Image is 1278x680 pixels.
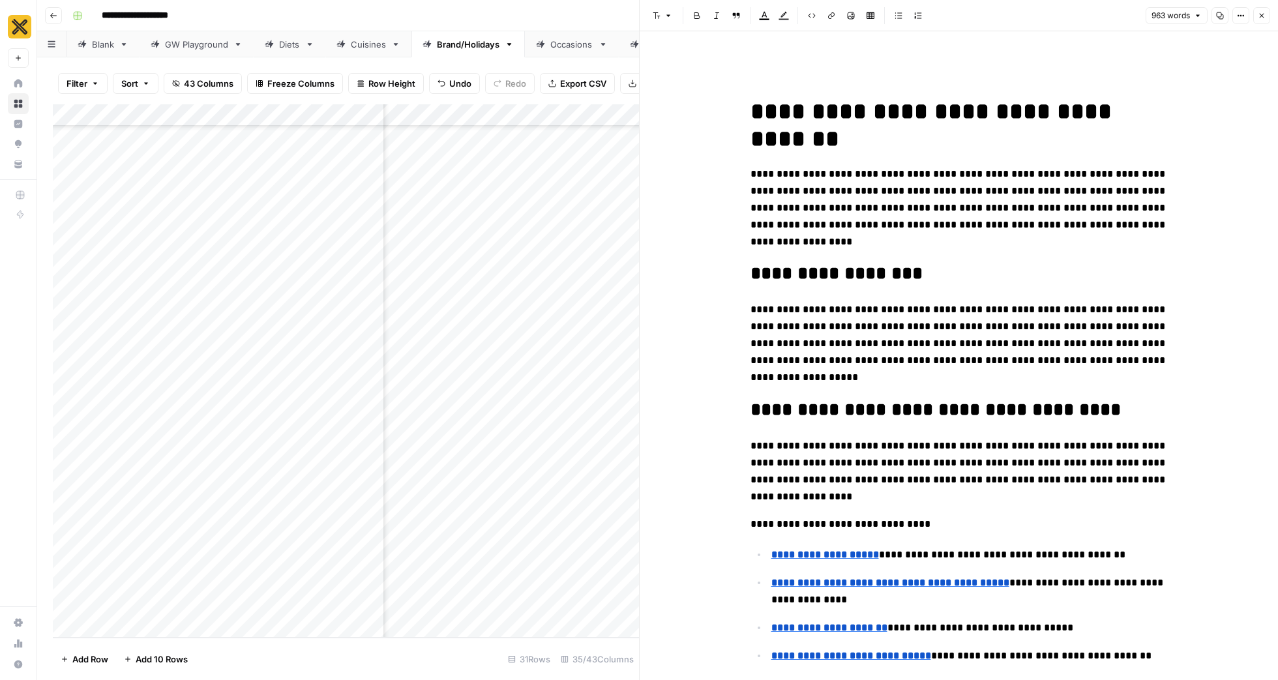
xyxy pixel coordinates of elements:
[113,73,158,94] button: Sort
[8,134,29,155] a: Opportunities
[8,93,29,114] a: Browse
[560,77,606,90] span: Export CSV
[556,649,639,670] div: 35/43 Columns
[267,77,334,90] span: Freeze Columns
[485,73,535,94] button: Redo
[67,77,87,90] span: Filter
[8,113,29,134] a: Insights
[619,31,715,57] a: Campaigns
[279,38,300,51] div: Diets
[165,38,228,51] div: GW Playground
[525,31,619,57] a: Occasions
[140,31,254,57] a: GW Playground
[550,38,593,51] div: Occasions
[247,73,343,94] button: Freeze Columns
[164,73,242,94] button: 43 Columns
[116,649,196,670] button: Add 10 Rows
[1152,10,1190,22] span: 963 words
[437,38,499,51] div: Brand/Holidays
[58,73,108,94] button: Filter
[429,73,480,94] button: Undo
[449,77,471,90] span: Undo
[8,73,29,94] a: Home
[136,653,188,666] span: Add 10 Rows
[53,649,116,670] button: Add Row
[503,649,556,670] div: 31 Rows
[8,654,29,675] button: Help + Support
[92,38,114,51] div: Blank
[184,77,233,90] span: 43 Columns
[540,73,615,94] button: Export CSV
[8,633,29,654] a: Usage
[325,31,411,57] a: Cuisines
[67,31,140,57] a: Blank
[8,154,29,175] a: Your Data
[8,15,31,38] img: CookUnity Logo
[368,77,415,90] span: Row Height
[348,73,424,94] button: Row Height
[505,77,526,90] span: Redo
[72,653,108,666] span: Add Row
[351,38,386,51] div: Cuisines
[254,31,325,57] a: Diets
[8,10,29,43] button: Workspace: CookUnity
[121,77,138,90] span: Sort
[411,31,525,57] a: Brand/Holidays
[8,612,29,633] a: Settings
[1146,7,1208,24] button: 963 words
